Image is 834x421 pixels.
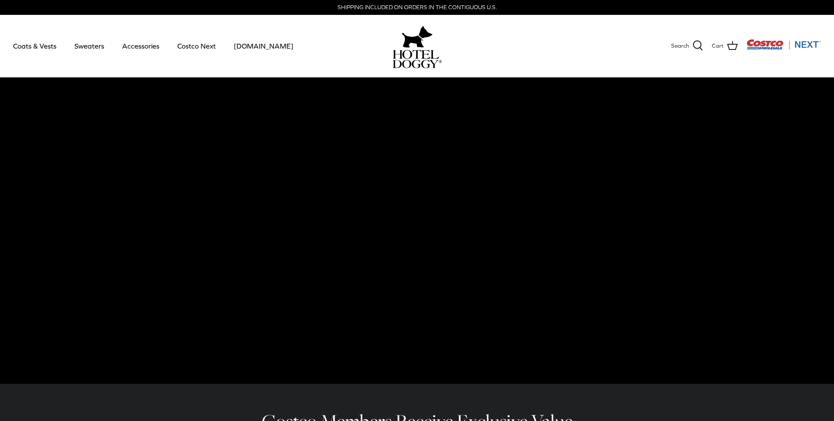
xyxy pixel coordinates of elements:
[5,31,64,61] a: Coats & Vests
[393,50,442,68] img: hoteldoggycom
[169,31,224,61] a: Costco Next
[712,40,738,52] a: Cart
[671,40,703,52] a: Search
[671,42,689,51] span: Search
[67,31,112,61] a: Sweaters
[746,45,821,51] a: Visit Costco Next
[402,24,433,50] img: hoteldoggy.com
[712,42,724,51] span: Cart
[393,24,442,68] a: hoteldoggy.com hoteldoggycom
[746,39,821,50] img: Costco Next
[226,31,301,61] a: [DOMAIN_NAME]
[114,31,167,61] a: Accessories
